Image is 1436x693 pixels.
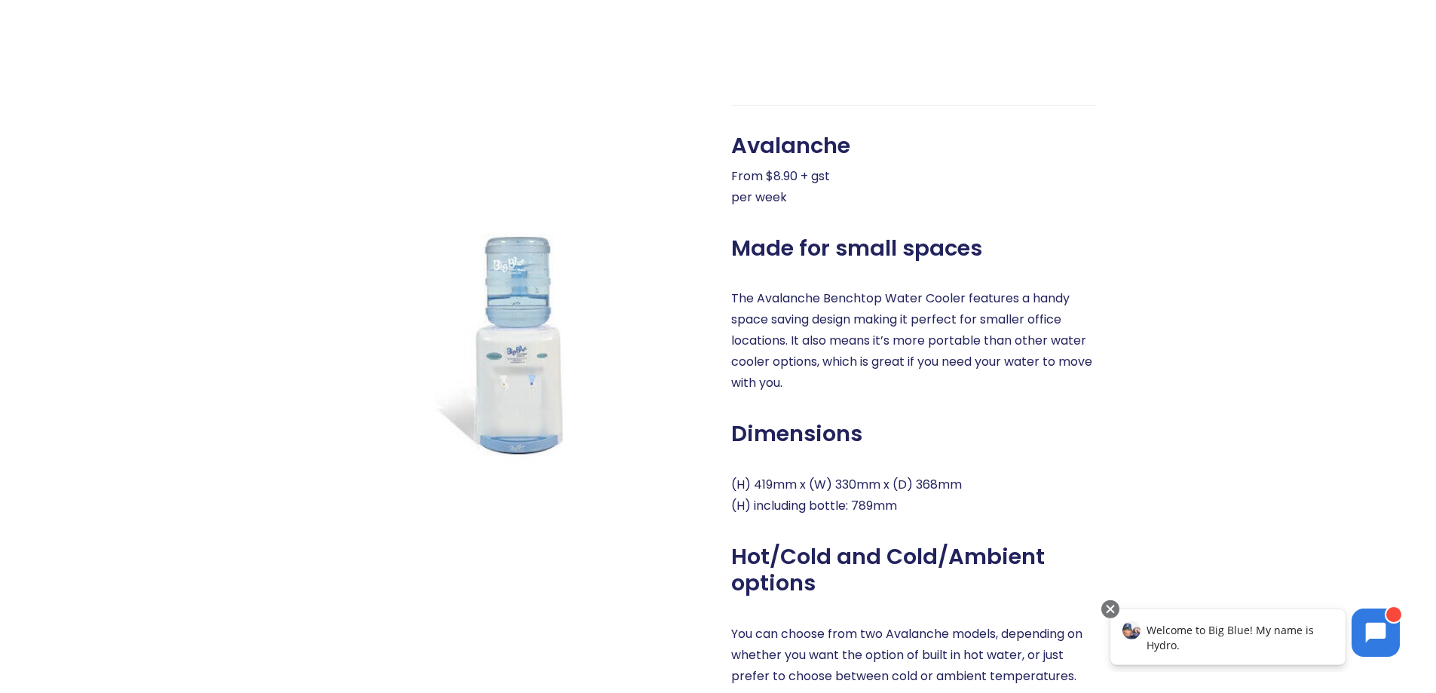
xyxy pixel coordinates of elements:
[731,288,1096,394] p: The Avalanche Benchtop Water Cooler features a handy space saving design making it perfect for sm...
[1095,581,1415,672] iframe: Chatbot
[731,166,1096,208] p: From $8.90 + gst per week
[731,624,1096,687] p: You can choose from two Avalanche models, depending on whether you want the option of built in ho...
[731,133,850,159] span: Avalanche
[731,544,1096,596] span: Hot/Cold and Cold/Ambient options
[731,474,1096,517] p: (H) 419mm x (W) 330mm x (D) 368mm (H) including bottle: 789mm
[731,421,862,447] span: Dimensions
[731,235,982,262] span: Made for small spaces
